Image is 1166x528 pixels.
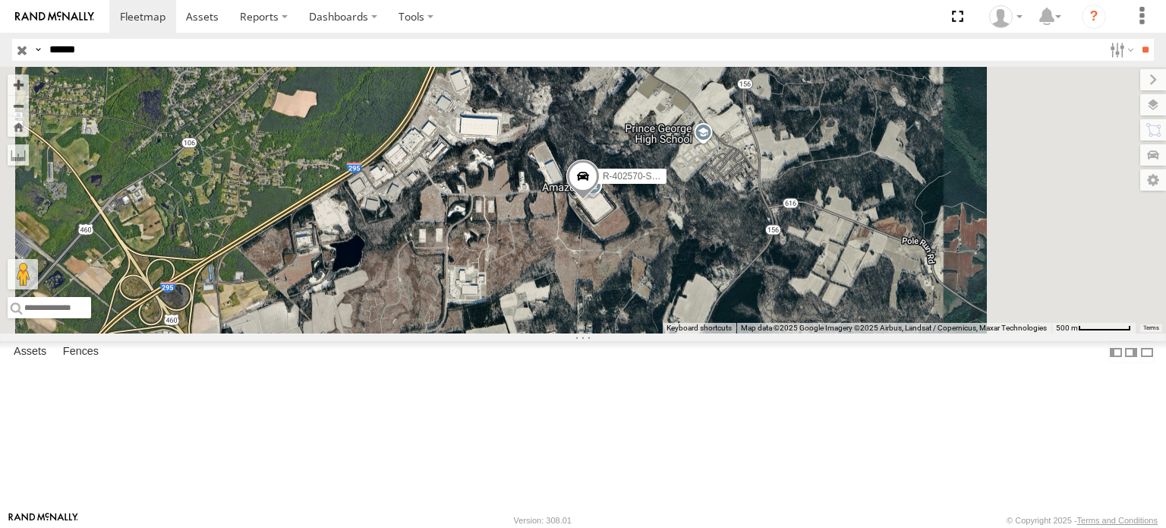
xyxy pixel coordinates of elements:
[8,513,78,528] a: Visit our Website
[8,95,29,116] button: Zoom out
[1077,516,1158,525] a: Terms and Conditions
[603,170,670,181] span: R-402570-Swing
[1143,325,1159,331] a: Terms (opens in new tab)
[984,5,1028,28] div: Idaliz Kaminski
[514,516,572,525] div: Version: 308.01
[1051,323,1136,334] button: Map Scale: 500 m per 66 pixels
[15,11,94,22] img: rand-logo.svg
[8,144,29,166] label: Measure
[1082,5,1106,29] i: ?
[741,324,1047,332] span: Map data ©2025 Google Imagery ©2025 Airbus, Landsat / Copernicus, Maxar Technologies
[6,342,54,363] label: Assets
[1108,341,1123,363] label: Dock Summary Table to the Left
[8,116,29,137] button: Zoom Home
[8,259,38,289] button: Drag Pegman onto the map to open Street View
[1123,341,1139,363] label: Dock Summary Table to the Right
[1139,341,1155,363] label: Hide Summary Table
[667,323,732,334] button: Keyboard shortcuts
[55,342,106,363] label: Fences
[1140,169,1166,191] label: Map Settings
[1056,324,1078,332] span: 500 m
[32,39,44,61] label: Search Query
[1007,516,1158,525] div: © Copyright 2025 -
[1104,39,1136,61] label: Search Filter Options
[8,74,29,95] button: Zoom in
